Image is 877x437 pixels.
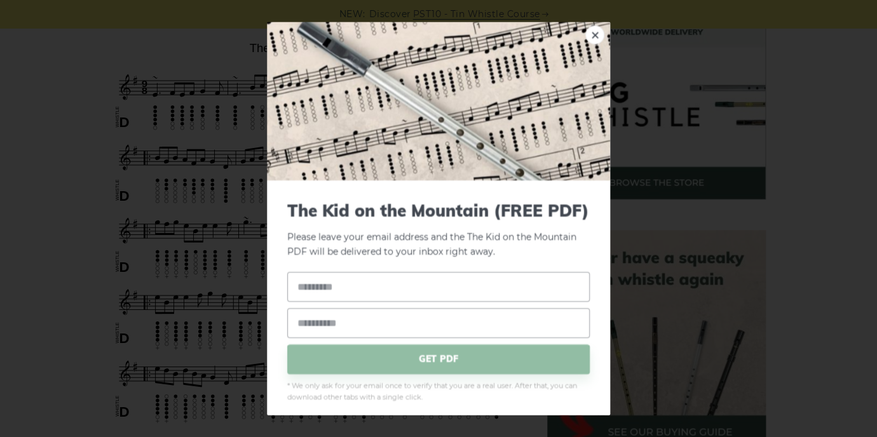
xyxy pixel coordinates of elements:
img: Tin Whistle Tab Preview [267,22,610,180]
span: * We only ask for your email once to verify that you are a real user. After that, you can downloa... [287,380,590,403]
a: × [585,25,604,44]
span: The Kid on the Mountain (FREE PDF) [287,201,590,220]
p: Please leave your email address and the The Kid on the Mountain PDF will be delivered to your inb... [287,201,590,259]
span: GET PDF [287,344,590,374]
